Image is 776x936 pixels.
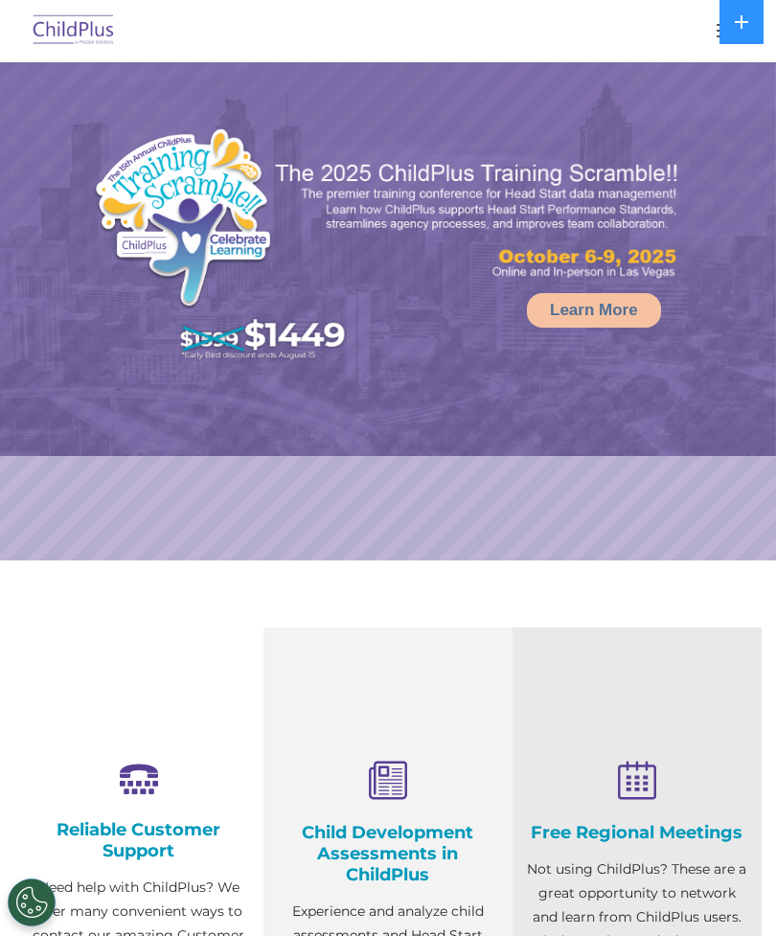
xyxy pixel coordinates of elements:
[29,9,119,54] img: ChildPlus by Procare Solutions
[29,819,249,861] h4: Reliable Customer Support
[8,879,56,926] button: Cookies Settings
[527,822,747,843] h4: Free Regional Meetings
[527,293,661,328] a: Learn More
[680,844,776,936] iframe: Chat Widget
[278,822,498,885] h4: Child Development Assessments in ChildPlus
